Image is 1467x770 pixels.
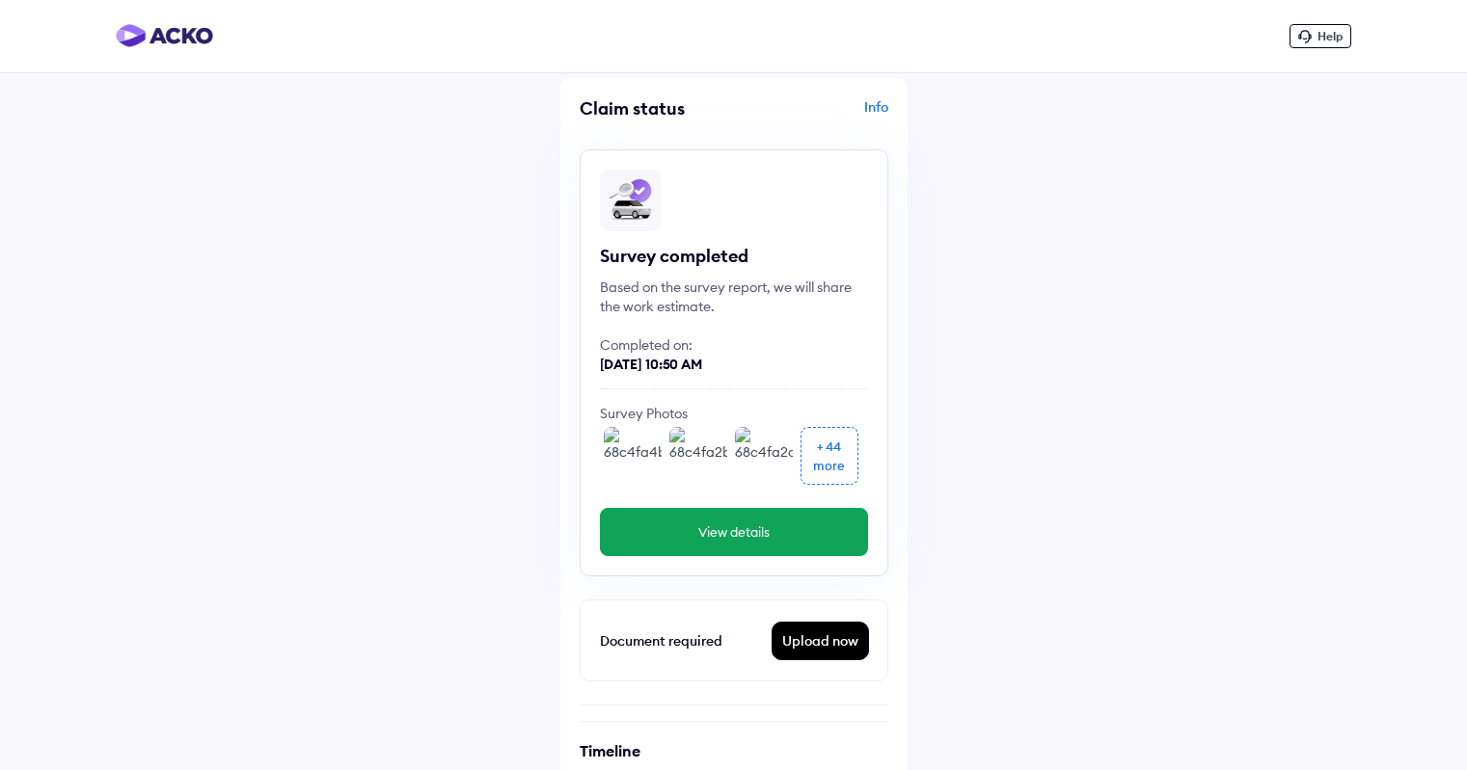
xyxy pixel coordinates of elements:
img: 68c4fa2bd8f7b8198045fe84.jpg [669,427,727,485]
div: Claim status [580,97,729,119]
h6: Timeline [580,741,888,760]
div: Survey completed [600,245,868,268]
div: + 44 [817,437,841,456]
div: Document required [600,629,773,652]
img: horizontal-gradient.png [116,24,213,47]
div: Completed on: [600,335,868,355]
img: 68c4fa2c736edb4c83798136.jpg [735,427,793,485]
div: Based on the survey report, we will share the work estimate. [600,278,868,316]
div: [DATE] 10:50 AM [600,355,868,374]
div: Survey Photos [600,404,868,423]
div: more [813,456,845,475]
div: Info [739,97,888,134]
img: 68c4fa4bd8f7b8198045fec9.jpg [604,427,662,485]
button: View details [600,508,868,556]
div: Upload now [773,623,868,659]
span: Help [1318,29,1343,43]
